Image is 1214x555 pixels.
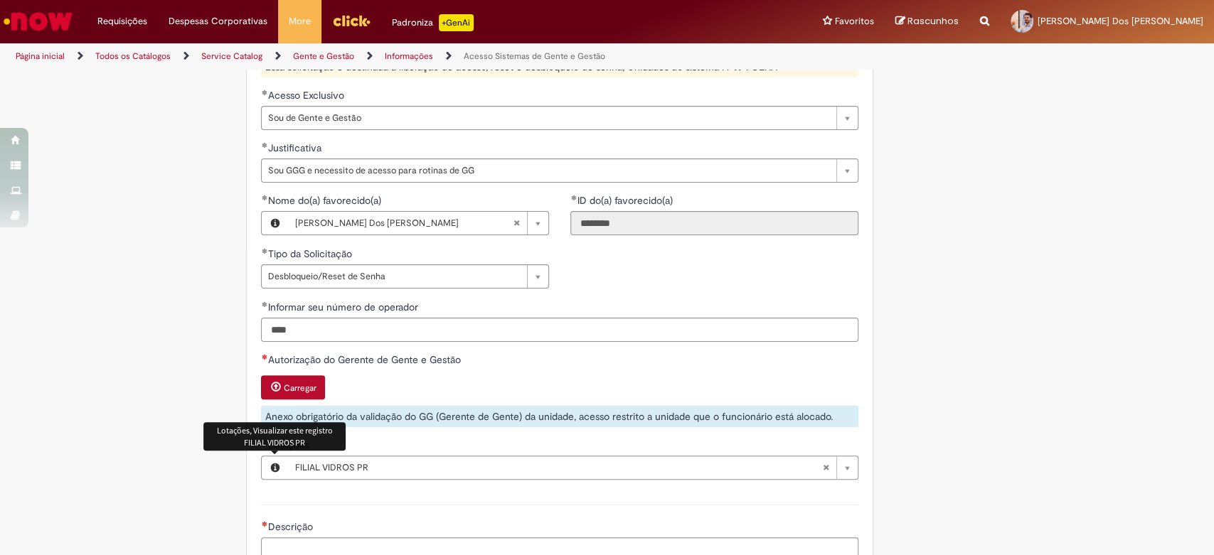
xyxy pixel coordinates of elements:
span: Informar seu número de operador [267,301,420,313]
label: Somente leitura - ID do(a) favorecido(a) [570,193,675,208]
span: Despesas Corporativas [169,14,267,28]
span: [PERSON_NAME] Dos [PERSON_NAME] [294,212,513,235]
p: +GenAi [439,14,474,31]
span: [PERSON_NAME] Dos [PERSON_NAME] [1038,15,1203,27]
span: Somente leitura - ID do(a) favorecido(a) [577,194,675,207]
span: Sou de Gente e Gestão [267,107,829,129]
span: Obrigatório Preenchido [570,195,577,200]
span: FILIAL VIDROS PR [294,456,822,479]
span: Obrigatório Preenchido [261,301,267,307]
span: Obrigatório Preenchido [261,248,267,254]
span: Necessários [261,521,267,527]
a: FILIAL VIDROS PRLimpar campo Lotações [287,456,858,479]
span: Autorização do Gerente de Gente e Gestão [267,353,463,366]
span: Requisições [97,14,147,28]
span: Tipo da Solicitação [267,247,354,260]
span: Descrição [267,520,315,533]
img: ServiceNow [1,7,75,36]
ul: Trilhas de página [11,43,799,70]
button: Carregar anexo de Autorização do Gerente de Gente e Gestão Required [261,375,325,399]
abbr: Limpar campo Lotações [815,456,836,479]
span: Nome do(a) favorecido(a) [267,194,383,207]
span: Obrigatório Preenchido [261,142,267,148]
a: Todos os Catálogos [95,50,171,62]
a: Gente e Gestão [293,50,354,62]
span: More [289,14,311,28]
input: ID do(a) favorecido(a) [570,211,858,235]
a: Página inicial [16,50,65,62]
button: Nome do(a) favorecido(a), Visualizar este registro Murillo Perini Lopes Dos Santos [262,212,287,235]
a: Informações [385,50,433,62]
div: Lotações, Visualizar este registro FILIAL VIDROS PR [203,422,346,451]
span: Favoritos [835,14,874,28]
a: [PERSON_NAME] Dos [PERSON_NAME]Limpar campo Nome do(a) favorecido(a) [287,212,548,235]
div: Anexo obrigatório da validação do GG (Gerente de Gente) da unidade, acesso restrito a unidade que... [261,406,858,427]
a: Acesso Sistemas de Gente e Gestão [464,50,605,62]
span: Justificativa [267,141,324,154]
span: Obrigatório Preenchido [261,195,267,200]
span: Acesso Exclusivo [267,89,346,102]
div: Padroniza [392,14,474,31]
span: Desbloqueio/Reset de Senha [267,265,520,288]
abbr: Limpar campo Nome do(a) favorecido(a) [506,212,527,235]
span: Rascunhos [907,14,959,28]
span: Obrigatório Preenchido [261,90,267,95]
small: Carregar [283,382,316,394]
span: Necessários [261,354,267,360]
a: Service Catalog [201,50,262,62]
img: click_logo_yellow_360x200.png [332,10,371,31]
button: Lotações, Visualizar este registro FILIAL VIDROS PR [262,456,287,479]
a: Rascunhos [895,15,959,28]
span: Sou GGG e necessito de acesso para rotinas de GG [267,159,829,182]
input: Informar seu número de operador [261,318,858,342]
